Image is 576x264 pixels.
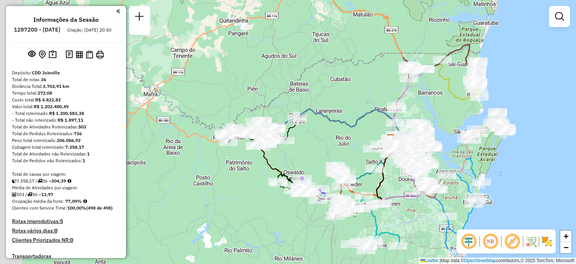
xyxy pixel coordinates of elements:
em: Média calculada utilizando a maior ocupação (%Peso ou %Cubagem) de cada rota da sessão. Rotas cro... [83,199,87,204]
button: Logs desbloquear sessão [64,49,74,60]
span: − [564,243,568,252]
span: Ocultar NR [481,232,499,250]
div: - Total roteirizado: [12,110,120,117]
strong: 736 [74,131,82,136]
i: Meta Caixas/viagem: 196,87 Diferença: 7,52 [67,179,71,183]
strong: R$ 1.897,11 [58,117,83,123]
span: + [564,231,568,241]
strong: 1 [82,158,85,163]
div: Map data © contributors,© 2025 TomTom, Microsoft [418,258,576,264]
strong: 36 [41,77,46,82]
div: Cubagem total roteirizado: [12,144,120,151]
button: Visualizar relatório de Roteirização [74,49,84,59]
div: Total de Atividades Roteirizadas: [12,124,120,130]
strong: (498 de 498) [86,205,112,211]
h4: Rotas vários dias: [12,228,120,234]
i: Total de Atividades [12,192,16,197]
div: Criação: [DATE] 20:50 [64,27,114,33]
strong: 1 [87,151,90,157]
img: Exibir/Ocultar setores [541,235,553,247]
strong: R$ 1.202.480,49 [34,104,69,109]
div: Custo total: [12,97,120,103]
div: Total de rotas: [12,76,120,83]
span: Clientes com Service Time: [12,205,67,211]
span: Exibir rótulo [503,232,521,250]
div: Total de caixas por viagem: [12,171,120,178]
i: Cubagem total roteirizado [12,179,16,183]
div: 503 / 36 = [12,191,120,198]
strong: R$ 1.200.583,38 [49,110,84,116]
a: Nova sessão e pesquisa [132,9,147,26]
div: Distância Total: [12,83,120,90]
a: OpenStreetMap [464,258,496,263]
div: Depósito: [12,69,120,76]
a: Zoom out [560,242,571,253]
div: Total de Pedidos não Roteirizados: [12,157,120,164]
button: Painel de Sugestão [47,49,58,60]
strong: 272:08 [37,90,52,96]
button: Imprimir Rotas [94,49,105,60]
button: Exibir sessão original [27,48,37,60]
strong: 100,00% [67,205,86,211]
strong: CDD Joinville [32,70,60,75]
div: Média de Atividades por viagem: [12,184,120,191]
strong: R$ 4.822,82 [35,97,61,103]
button: Visualizar Romaneio [84,49,94,60]
div: 7.358,17 / 36 = [12,178,120,184]
span: | [439,258,441,263]
div: Valor total: [12,103,120,110]
div: Tempo total: [12,90,120,97]
img: CDD Joinville [386,134,396,144]
strong: 0 [54,227,57,234]
div: Total de Pedidos Roteirizados: [12,130,120,137]
strong: 3.703,91 km [43,83,69,89]
a: Leaflet [420,258,438,263]
span: Ocupação média da frota: [12,198,64,204]
strong: 206.086,92 [57,137,81,143]
h4: Transportadoras [12,253,120,259]
div: Peso total roteirizado: [12,137,120,144]
h4: Clientes Priorizados NR: [12,237,120,243]
strong: 7.358,17 [65,144,84,150]
a: Clique aqui para minimizar o painel [116,7,120,15]
strong: 0 [70,237,73,243]
h4: Rotas improdutivas: [12,218,120,225]
a: Zoom in [560,231,571,242]
strong: 5 [60,218,63,225]
strong: 204,39 [51,178,66,184]
i: Total de rotas [37,179,42,183]
h6: 1287200 - [DATE] [14,26,60,33]
button: Centralizar mapa no depósito ou ponto de apoio [37,49,47,60]
a: Exibir filtros [552,9,567,24]
strong: 13,97 [41,192,53,197]
span: Ocultar deslocamento [460,232,478,250]
strong: 77,09% [65,198,82,204]
strong: 503 [78,124,86,130]
div: - Total não roteirizado: [12,117,120,124]
i: Total de rotas [27,192,32,197]
div: Total de Atividades não Roteirizadas: [12,151,120,157]
div: Atividade não roteirizada - SUPERMERCADO VITORINO LTDA [406,154,424,162]
img: Fluxo de ruas [525,235,537,247]
h4: Informações da Sessão [33,16,99,23]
